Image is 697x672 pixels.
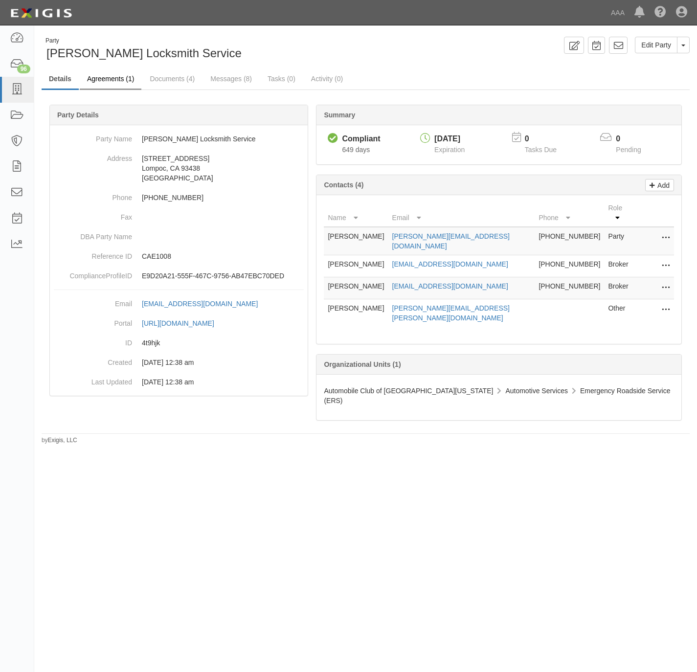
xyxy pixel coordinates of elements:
[80,69,141,90] a: Agreements (1)
[203,69,259,89] a: Messages (8)
[324,111,355,119] b: Summary
[392,282,508,290] a: [EMAIL_ADDRESS][DOMAIN_NAME]
[604,277,635,299] td: Broker
[525,134,569,145] p: 0
[535,277,604,299] td: [PHONE_NUMBER]
[388,199,535,227] th: Email
[324,181,363,189] b: Contacts (4)
[260,69,303,89] a: Tasks (0)
[535,227,604,255] td: [PHONE_NUMBER]
[392,304,510,322] a: [PERSON_NAME][EMAIL_ADDRESS][PERSON_NAME][DOMAIN_NAME]
[54,266,132,281] dt: ComplianceProfileID
[606,3,630,22] a: AAA
[604,199,635,227] th: Role
[142,319,225,327] a: [URL][DOMAIN_NAME]
[42,436,77,445] small: by
[328,134,338,144] i: Compliant
[324,299,388,327] td: [PERSON_NAME]
[654,7,666,19] i: Help Center - Complianz
[616,134,653,145] p: 0
[57,111,99,119] b: Party Details
[45,37,242,45] div: Party
[142,69,202,89] a: Documents (4)
[324,255,388,277] td: [PERSON_NAME]
[142,300,269,308] a: [EMAIL_ADDRESS][DOMAIN_NAME]
[54,207,132,222] dt: Fax
[604,255,635,277] td: Broker
[48,437,77,444] a: Exigis, LLC
[54,188,132,202] dt: Phone
[54,149,304,188] dd: [STREET_ADDRESS] Lompoc, CA 93438 [GEOGRAPHIC_DATA]
[635,37,677,53] a: Edit Party
[324,387,493,395] span: Automobile Club of [GEOGRAPHIC_DATA][US_STATE]
[392,260,508,268] a: [EMAIL_ADDRESS][DOMAIN_NAME]
[604,227,635,255] td: Party
[535,199,604,227] th: Phone
[42,37,359,62] div: Scott Reardon's Locksmith Service
[142,271,304,281] p: E9D20A21-555F-467C-9756-AB47EBC70DED
[434,146,465,154] span: Expiration
[505,387,568,395] span: Automotive Services
[54,372,304,392] dd: 03/10/2023 12:38 am
[54,188,304,207] dd: [PHONE_NUMBER]
[54,246,132,261] dt: Reference ID
[616,146,641,154] span: Pending
[54,333,304,353] dd: 4t9hjk
[54,149,132,163] dt: Address
[645,179,674,191] a: Add
[54,353,304,372] dd: 03/10/2023 12:38 am
[434,134,465,145] div: [DATE]
[324,199,388,227] th: Name
[392,232,510,250] a: [PERSON_NAME][EMAIL_ADDRESS][DOMAIN_NAME]
[342,134,380,145] div: Compliant
[54,314,132,328] dt: Portal
[54,129,304,149] dd: [PERSON_NAME] Locksmith Service
[324,360,401,368] b: Organizational Units (1)
[54,333,132,348] dt: ID
[54,294,132,309] dt: Email
[142,251,304,261] p: CAE1008
[54,353,132,367] dt: Created
[525,146,557,154] span: Tasks Due
[54,227,132,242] dt: DBA Party Name
[54,129,132,144] dt: Party Name
[535,255,604,277] td: [PHONE_NUMBER]
[304,69,350,89] a: Activity (0)
[324,227,388,255] td: [PERSON_NAME]
[46,46,242,60] span: [PERSON_NAME] Locksmith Service
[655,179,670,191] p: Add
[7,4,75,22] img: logo-5460c22ac91f19d4615b14bd174203de0afe785f0fc80cf4dbbc73dc1793850b.png
[324,277,388,299] td: [PERSON_NAME]
[17,65,30,73] div: 96
[342,146,370,154] span: Since 12/20/2023
[54,372,132,387] dt: Last Updated
[42,69,79,90] a: Details
[142,299,258,309] div: [EMAIL_ADDRESS][DOMAIN_NAME]
[604,299,635,327] td: Other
